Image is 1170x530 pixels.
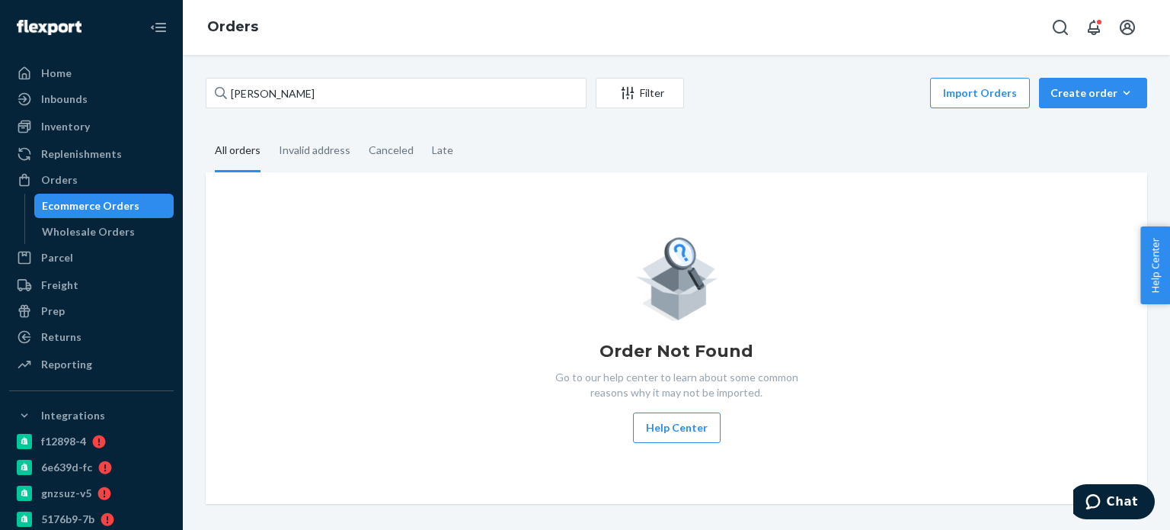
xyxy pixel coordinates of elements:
[42,198,139,214] div: Ecommerce Orders
[41,92,88,107] div: Inbounds
[41,486,91,501] div: gnzsuz-v5
[195,5,270,50] ol: breadcrumbs
[9,429,174,454] a: f12898-4
[41,460,92,475] div: 6e639d-fc
[599,339,753,364] h1: Order Not Found
[9,168,174,192] a: Orders
[1079,12,1109,43] button: Open notifications
[206,78,587,108] input: Search orders
[1039,78,1147,108] button: Create order
[9,403,174,428] button: Integrations
[41,172,78,188] div: Orders
[9,61,174,85] a: Home
[41,119,90,134] div: Inventory
[42,224,135,239] div: Wholesale Orders
[930,78,1030,108] button: Import Orders
[596,85,683,101] div: Filter
[34,194,174,218] a: Ecommerce Orders
[9,352,174,377] a: Reporting
[9,273,174,297] a: Freight
[41,512,94,527] div: 5176b9-7b
[9,455,174,480] a: 6e639d-fc
[1045,12,1076,43] button: Open Search Box
[432,130,453,170] div: Late
[17,20,82,35] img: Flexport logo
[143,12,174,43] button: Close Navigation
[34,220,174,244] a: Wholesale Orders
[635,233,718,321] img: Empty list
[41,278,78,293] div: Freight
[1050,85,1136,101] div: Create order
[41,304,65,319] div: Prep
[9,481,174,506] a: gnzsuz-v5
[41,357,92,372] div: Reporting
[1112,12,1143,43] button: Open account menu
[633,413,721,443] button: Help Center
[9,325,174,349] a: Returns
[41,408,105,423] div: Integrations
[543,370,810,400] p: Go to our help center to learn about some common reasons why it may not be imported.
[9,87,174,111] a: Inbounds
[41,329,82,345] div: Returns
[215,130,261,172] div: All orders
[279,130,350,170] div: Invalid address
[41,250,73,265] div: Parcel
[207,18,258,35] a: Orders
[41,434,86,449] div: f12898-4
[9,299,174,323] a: Prep
[41,66,72,81] div: Home
[369,130,414,170] div: Canceled
[1140,226,1170,304] button: Help Center
[41,146,122,162] div: Replenishments
[9,142,174,166] a: Replenishments
[9,246,174,270] a: Parcel
[9,114,174,139] a: Inventory
[1073,484,1155,522] iframe: Opens a widget where you can chat to one of our agents
[596,78,684,108] button: Filter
